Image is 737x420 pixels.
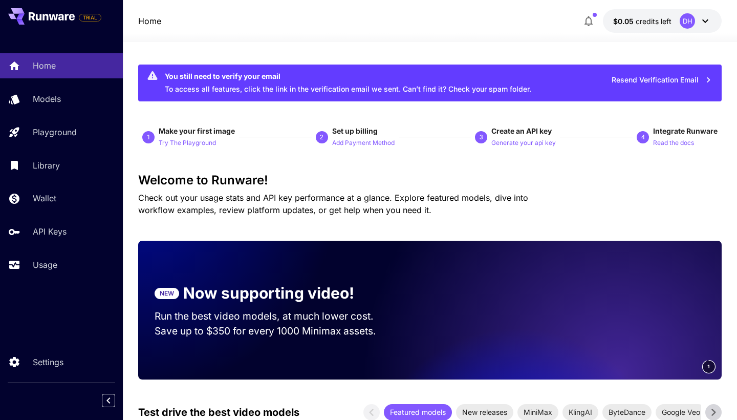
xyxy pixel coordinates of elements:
button: Try The Playground [159,136,216,149]
span: Create an API key [491,127,552,135]
div: DH [680,13,695,29]
span: 1 [707,363,710,370]
div: You still need to verify your email [165,71,531,81]
p: Home [33,59,56,72]
p: Settings [33,356,63,368]
span: Make your first image [159,127,235,135]
p: Add Payment Method [332,138,395,148]
p: 2 [320,133,323,142]
p: API Keys [33,225,67,238]
p: Wallet [33,192,56,204]
p: NEW [160,289,174,298]
p: Run the best video models, at much lower cost. [155,309,393,324]
a: Home [138,15,161,27]
span: Add your payment card to enable full platform functionality. [79,11,101,24]
span: Google Veo [656,407,706,417]
p: Save up to $350 for every 1000 Minimax assets. [155,324,393,339]
span: KlingAI [562,407,598,417]
span: Check out your usage stats and API key performance at a glance. Explore featured models, dive int... [138,193,528,215]
button: Read the docs [653,136,694,149]
button: Add Payment Method [332,136,395,149]
div: To access all features, click the link in the verification email we sent. Can’t find it? Check yo... [165,68,531,98]
p: 4 [641,133,645,142]
p: Now supporting video! [183,282,354,305]
span: Set up billing [332,127,378,135]
span: ByteDance [602,407,652,417]
span: credits left [636,17,671,26]
p: Try The Playground [159,138,216,148]
p: 1 [147,133,150,142]
span: New releases [456,407,513,417]
p: Read the docs [653,138,694,148]
button: Resend Verification Email [606,70,718,91]
p: Test drive the best video models [138,405,299,420]
div: Collapse sidebar [110,391,123,410]
span: TRIAL [79,14,101,22]
h3: Welcome to Runware! [138,173,722,187]
nav: breadcrumb [138,15,161,27]
button: $0.05DH [603,9,722,33]
button: Collapse sidebar [102,394,115,407]
button: Generate your api key [491,136,556,149]
span: MiniMax [517,407,558,417]
p: Usage [33,259,57,271]
p: Models [33,93,61,105]
span: Featured models [384,407,452,417]
p: 3 [480,133,483,142]
p: Playground [33,126,77,138]
span: Integrate Runware [653,127,718,135]
p: Library [33,159,60,172]
p: Generate your api key [491,138,556,148]
div: $0.05 [613,16,671,27]
span: $0.05 [613,17,636,26]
